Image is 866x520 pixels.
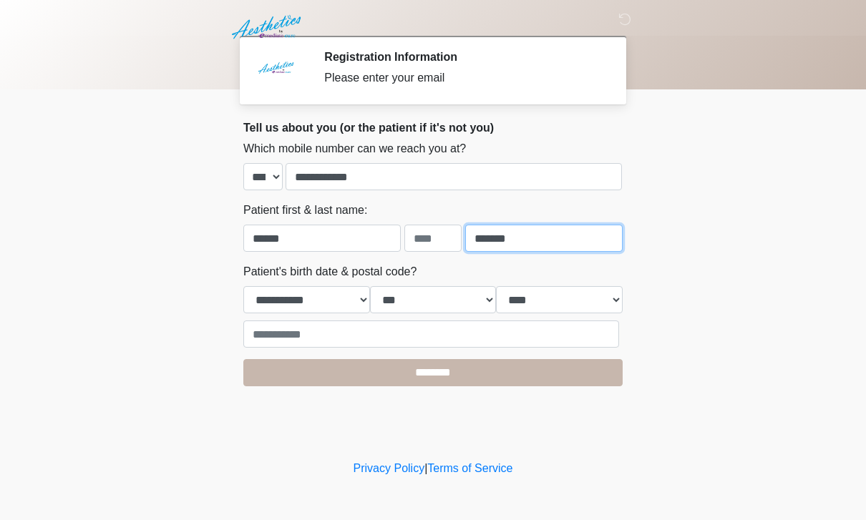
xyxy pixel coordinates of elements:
[324,69,601,87] div: Please enter your email
[354,462,425,474] a: Privacy Policy
[424,462,427,474] a: |
[254,50,297,93] img: Agent Avatar
[243,263,417,280] label: Patient's birth date & postal code?
[427,462,512,474] a: Terms of Service
[243,121,623,134] h2: Tell us about you (or the patient if it's not you)
[229,11,307,44] img: Aesthetics by Emediate Cure Logo
[243,202,367,219] label: Patient first & last name:
[243,140,466,157] label: Which mobile number can we reach you at?
[324,50,601,64] h2: Registration Information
